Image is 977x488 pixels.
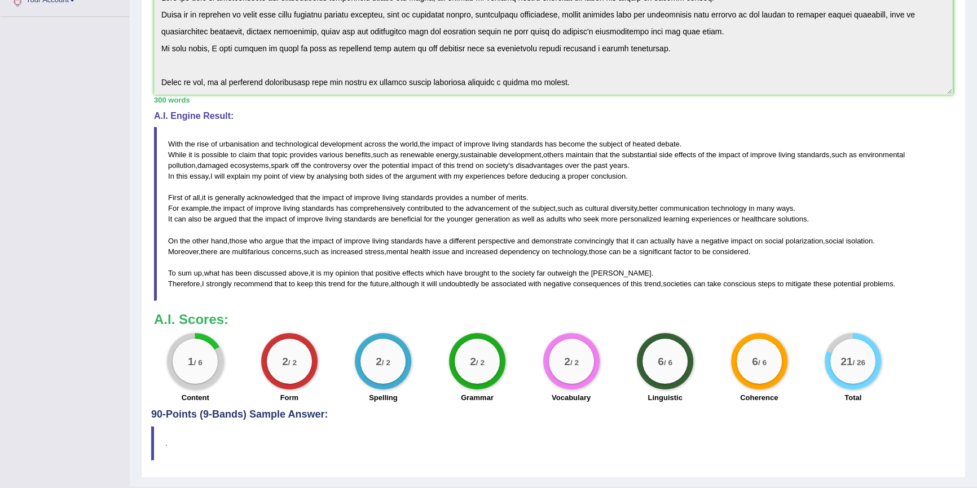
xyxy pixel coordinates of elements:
span: improve [464,140,490,148]
span: of [282,172,288,180]
span: negative [543,280,571,288]
span: keep [297,280,313,288]
span: living [372,237,389,245]
span: as [536,215,544,223]
span: as [390,150,398,159]
span: been [235,269,252,277]
span: above [288,269,308,277]
span: argue [265,237,283,245]
span: increased [466,247,498,256]
span: living [325,215,342,223]
span: who [568,215,582,223]
span: to [446,204,452,212]
span: the [300,237,310,245]
span: view [290,172,305,180]
span: claim [239,150,256,159]
span: to [694,247,700,256]
span: on [542,247,549,256]
span: I [210,172,213,180]
span: point [264,172,280,180]
span: the [587,140,597,148]
span: topic [272,150,287,159]
span: urbanisation [219,140,259,148]
span: have [425,237,441,245]
span: effects [402,269,424,277]
span: a [562,172,566,180]
span: explain [227,172,250,180]
span: potential [382,161,410,170]
span: of [742,150,749,159]
span: With [168,140,183,148]
span: improve [297,215,323,223]
span: increased [331,247,362,256]
span: impact [322,193,344,202]
span: issue [432,247,449,256]
span: before [507,172,528,180]
label: Form [280,392,299,403]
span: of [512,204,518,212]
span: is [316,269,321,277]
span: such [373,150,388,159]
span: standards [510,140,543,148]
span: sum [178,269,192,277]
span: the [388,140,398,148]
label: Spelling [369,392,398,403]
span: standards [391,237,423,245]
span: in [749,204,754,212]
span: a [695,237,699,245]
span: this [176,172,187,180]
span: contributed [407,204,443,212]
span: debate [657,140,680,148]
span: of [336,237,342,245]
span: impact [432,140,454,148]
span: cultural [585,204,609,212]
span: merits [506,193,526,202]
span: by [307,172,315,180]
span: strongly [206,280,232,288]
span: personalized [619,215,661,223]
span: example [181,204,209,212]
span: living [492,140,509,148]
span: can [636,237,648,245]
span: living [283,204,300,212]
span: the [180,237,190,245]
span: a [443,237,447,245]
span: such [303,247,319,256]
span: proper [567,172,589,180]
span: impact [223,204,245,212]
span: sides [366,172,382,180]
span: social [765,237,784,245]
span: Therefore [168,280,200,288]
span: essay [190,172,208,180]
span: the [454,204,464,212]
span: associated [491,280,526,288]
label: Vocabulary [552,392,591,403]
span: It [168,215,172,223]
span: technology [552,247,587,256]
span: positive [375,269,400,277]
span: analysing [316,172,347,180]
span: multifarious [232,247,270,256]
span: to [231,150,237,159]
span: improve [344,237,370,245]
span: conclusion [591,172,626,180]
span: damaged [197,161,228,170]
span: undoubtedly [439,280,479,288]
span: significant [639,247,672,256]
span: the [420,140,430,148]
span: is [208,193,213,202]
span: disadvantages [516,161,563,170]
span: who [249,237,263,245]
blockquote: . [151,426,956,460]
span: of [247,204,253,212]
span: learning [663,215,689,223]
span: recommend [234,280,272,288]
span: convincingly [574,237,614,245]
span: To [168,269,176,277]
span: this [443,161,455,170]
span: that [616,237,628,245]
span: my [454,172,463,180]
span: of [346,193,352,202]
span: considered [712,247,749,256]
span: all [192,193,200,202]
